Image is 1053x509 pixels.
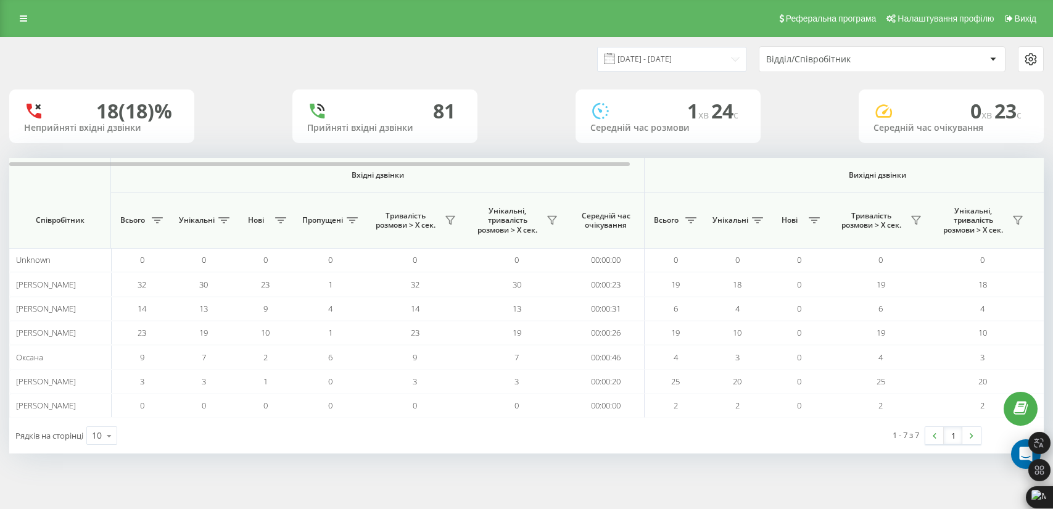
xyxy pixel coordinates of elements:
[980,352,985,363] span: 3
[140,376,144,387] span: 3
[328,327,332,338] span: 1
[16,254,51,265] span: Unknown
[328,279,332,290] span: 1
[263,303,268,314] span: 9
[797,400,801,411] span: 0
[733,108,738,122] span: c
[797,254,801,265] span: 0
[1017,108,1022,122] span: c
[433,99,455,123] div: 81
[786,14,877,23] span: Реферальна програма
[994,97,1022,124] span: 23
[687,97,711,124] span: 1
[774,215,805,225] span: Нові
[671,279,680,290] span: 19
[241,215,271,225] span: Нові
[735,254,740,265] span: 0
[328,376,332,387] span: 0
[514,400,519,411] span: 0
[138,303,146,314] span: 14
[16,352,43,363] span: Оксана
[733,376,741,387] span: 20
[978,279,987,290] span: 18
[143,170,612,180] span: Вхідні дзвінки
[138,279,146,290] span: 32
[651,215,682,225] span: Всього
[413,400,417,411] span: 0
[263,254,268,265] span: 0
[16,279,76,290] span: [PERSON_NAME]
[140,254,144,265] span: 0
[24,123,180,133] div: Неприйняті вхідні дзвінки
[261,279,270,290] span: 23
[981,108,994,122] span: хв
[978,376,987,387] span: 20
[117,215,148,225] span: Всього
[568,321,645,345] td: 00:00:26
[513,327,521,338] span: 19
[733,327,741,338] span: 10
[878,352,883,363] span: 4
[413,376,417,387] span: 3
[92,429,102,442] div: 10
[797,327,801,338] span: 0
[411,327,419,338] span: 23
[328,254,332,265] span: 0
[568,248,645,272] td: 00:00:00
[577,211,635,230] span: Середній час очікування
[15,430,83,441] span: Рядків на сторінці
[199,279,208,290] span: 30
[735,352,740,363] span: 3
[263,376,268,387] span: 1
[140,352,144,363] span: 9
[16,327,76,338] span: [PERSON_NAME]
[16,400,76,411] span: [PERSON_NAME]
[674,352,678,363] span: 4
[568,297,645,321] td: 00:00:31
[674,303,678,314] span: 6
[980,400,985,411] span: 2
[307,123,463,133] div: Прийняті вхідні дзвінки
[877,376,885,387] span: 25
[698,108,711,122] span: хв
[16,303,76,314] span: [PERSON_NAME]
[138,327,146,338] span: 23
[16,376,76,387] span: [PERSON_NAME]
[712,215,748,225] span: Унікальні
[328,352,332,363] span: 6
[873,123,1029,133] div: Середній час очікування
[263,400,268,411] span: 0
[202,376,206,387] span: 3
[140,400,144,411] span: 0
[898,14,994,23] span: Налаштування профілю
[199,303,208,314] span: 13
[413,352,417,363] span: 9
[263,352,268,363] span: 2
[836,211,907,230] span: Тривалість розмови > Х сек.
[980,303,985,314] span: 4
[978,327,987,338] span: 10
[878,254,883,265] span: 0
[96,99,172,123] div: 18 (18)%
[411,303,419,314] span: 14
[733,279,741,290] span: 18
[202,254,206,265] span: 0
[1011,439,1041,469] div: Open Intercom Messenger
[513,303,521,314] span: 13
[413,254,417,265] span: 0
[568,394,645,418] td: 00:00:00
[711,97,738,124] span: 24
[370,211,441,230] span: Тривалість розмови > Х сек.
[514,254,519,265] span: 0
[938,206,1009,235] span: Унікальні, тривалість розмови > Х сек.
[199,327,208,338] span: 19
[674,254,678,265] span: 0
[797,352,801,363] span: 0
[514,352,519,363] span: 7
[202,352,206,363] span: 7
[674,400,678,411] span: 2
[1015,14,1036,23] span: Вихід
[877,279,885,290] span: 19
[797,303,801,314] span: 0
[735,400,740,411] span: 2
